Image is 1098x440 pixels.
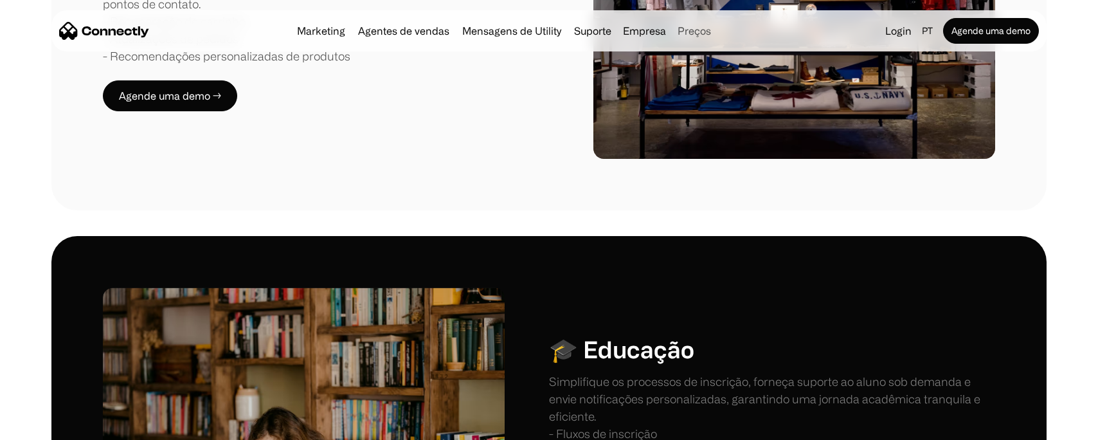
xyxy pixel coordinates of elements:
div: pt [917,22,941,40]
ul: Language list [26,417,77,435]
a: Login [880,22,917,40]
div: Empresa [623,22,666,40]
a: Suporte [569,26,616,36]
a: Agentes de vendas [353,26,455,36]
aside: Language selected: Português (Brasil) [13,416,77,435]
h1: 🎓 Educação [549,335,694,363]
a: Marketing [292,26,350,36]
div: pt [922,22,933,40]
a: Agende uma demo [943,18,1039,44]
a: home [59,21,149,41]
a: Preços [672,26,716,36]
a: Mensagens de Utility [457,26,566,36]
a: Agende uma demo → [103,80,237,111]
div: Empresa [619,22,670,40]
